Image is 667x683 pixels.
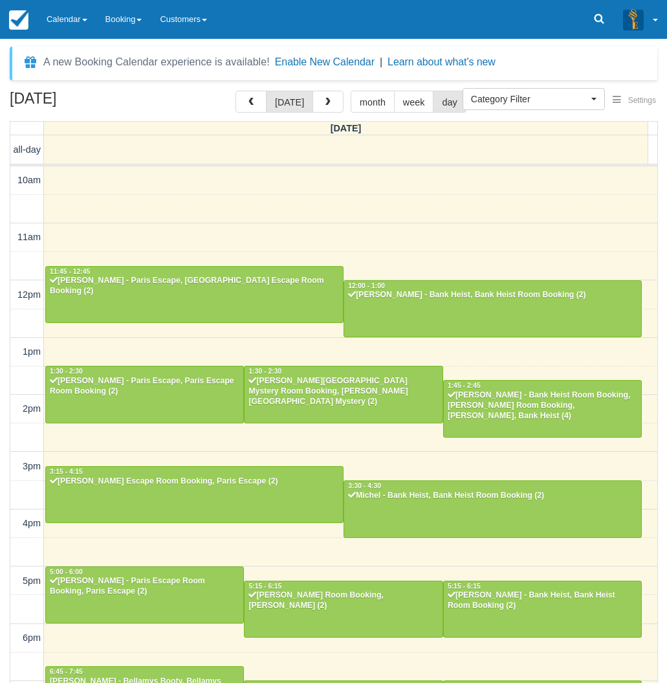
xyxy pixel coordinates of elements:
[17,175,41,185] span: 10am
[14,144,41,155] span: all-day
[45,366,244,423] a: 1:30 - 2:30[PERSON_NAME] - Paris Escape, Paris Escape Room Booking (2)
[10,91,173,115] h2: [DATE]
[244,366,443,423] a: 1:30 - 2:30[PERSON_NAME][GEOGRAPHIC_DATA] Mystery Room Booking, [PERSON_NAME][GEOGRAPHIC_DATA] My...
[628,96,656,105] span: Settings
[50,268,90,275] span: 11:45 - 12:45
[348,282,385,289] span: 12:00 - 1:00
[605,91,664,110] button: Settings
[45,466,344,523] a: 3:15 - 4:15[PERSON_NAME] Escape Room Booking, Paris Escape (2)
[50,568,83,576] span: 5:00 - 6:00
[23,576,41,586] span: 5pm
[49,276,340,297] div: [PERSON_NAME] - Paris Escape, [GEOGRAPHIC_DATA] Escape Room Booking (2)
[49,476,340,487] div: [PERSON_NAME] Escape Room Booking, Paris Escape (2)
[623,9,644,30] img: A3
[23,461,41,471] span: 3pm
[50,368,83,375] span: 1:30 - 2:30
[17,232,41,242] span: 11am
[17,289,41,300] span: 12pm
[23,403,41,414] span: 2pm
[248,368,281,375] span: 1:30 - 2:30
[448,583,481,590] span: 5:15 - 6:15
[43,54,270,70] div: A new Booking Calendar experience is available!
[275,56,375,69] button: Enable New Calendar
[463,88,605,110] button: Category Filter
[443,380,642,437] a: 1:45 - 2:45[PERSON_NAME] - Bank Heist Room Booking, [PERSON_NAME] Room Booking, [PERSON_NAME], Ba...
[443,581,642,638] a: 5:15 - 6:15[PERSON_NAME] - Bank Heist, Bank Heist Room Booking (2)
[433,91,466,113] button: day
[50,668,83,675] span: 6:45 - 7:45
[49,376,240,397] div: [PERSON_NAME] - Paris Escape, Paris Escape Room Booking (2)
[23,518,41,528] span: 4pm
[348,482,381,489] span: 3:30 - 4:30
[23,633,41,643] span: 6pm
[45,566,244,623] a: 5:00 - 6:00[PERSON_NAME] - Paris Escape Room Booking, Paris Escape (2)
[448,382,481,389] span: 1:45 - 2:45
[331,123,362,133] span: [DATE]
[248,590,439,611] div: [PERSON_NAME] Room Booking, [PERSON_NAME] (2)
[447,590,638,611] div: [PERSON_NAME] - Bank Heist, Bank Heist Room Booking (2)
[344,280,642,337] a: 12:00 - 1:00[PERSON_NAME] - Bank Heist, Bank Heist Room Booking (2)
[50,468,83,475] span: 3:15 - 4:15
[380,56,382,67] span: |
[344,480,642,537] a: 3:30 - 4:30Michel - Bank Heist, Bank Heist Room Booking (2)
[394,91,434,113] button: week
[45,266,344,323] a: 11:45 - 12:45[PERSON_NAME] - Paris Escape, [GEOGRAPHIC_DATA] Escape Room Booking (2)
[388,56,496,67] a: Learn about what's new
[447,390,638,421] div: [PERSON_NAME] - Bank Heist Room Booking, [PERSON_NAME] Room Booking, [PERSON_NAME], Bank Heist (4)
[23,346,41,357] span: 1pm
[248,583,281,590] span: 5:15 - 6:15
[347,491,638,501] div: Michel - Bank Heist, Bank Heist Room Booking (2)
[266,91,313,113] button: [DATE]
[347,290,638,300] div: [PERSON_NAME] - Bank Heist, Bank Heist Room Booking (2)
[471,93,588,106] span: Category Filter
[244,581,443,638] a: 5:15 - 6:15[PERSON_NAME] Room Booking, [PERSON_NAME] (2)
[49,576,240,597] div: [PERSON_NAME] - Paris Escape Room Booking, Paris Escape (2)
[9,10,28,30] img: checkfront-main-nav-mini-logo.png
[351,91,395,113] button: month
[248,376,439,407] div: [PERSON_NAME][GEOGRAPHIC_DATA] Mystery Room Booking, [PERSON_NAME][GEOGRAPHIC_DATA] Mystery (2)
